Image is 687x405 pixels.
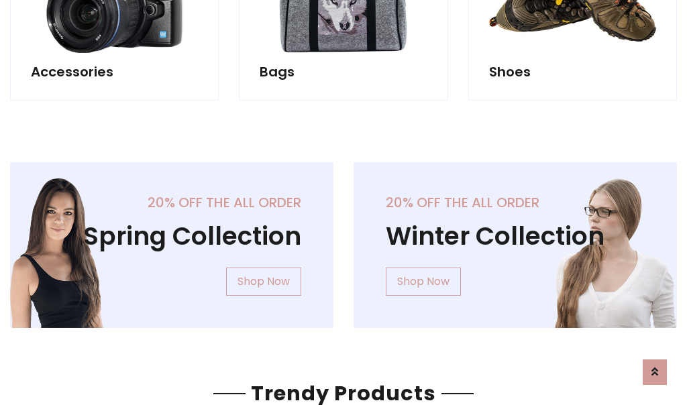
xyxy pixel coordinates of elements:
[386,221,645,251] h1: Winter Collection
[260,64,427,80] h5: Bags
[42,221,301,251] h1: Spring Collection
[31,64,198,80] h5: Accessories
[489,64,656,80] h5: Shoes
[386,268,461,296] a: Shop Now
[42,194,301,211] h5: 20% off the all order
[386,194,645,211] h5: 20% off the all order
[226,268,301,296] a: Shop Now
